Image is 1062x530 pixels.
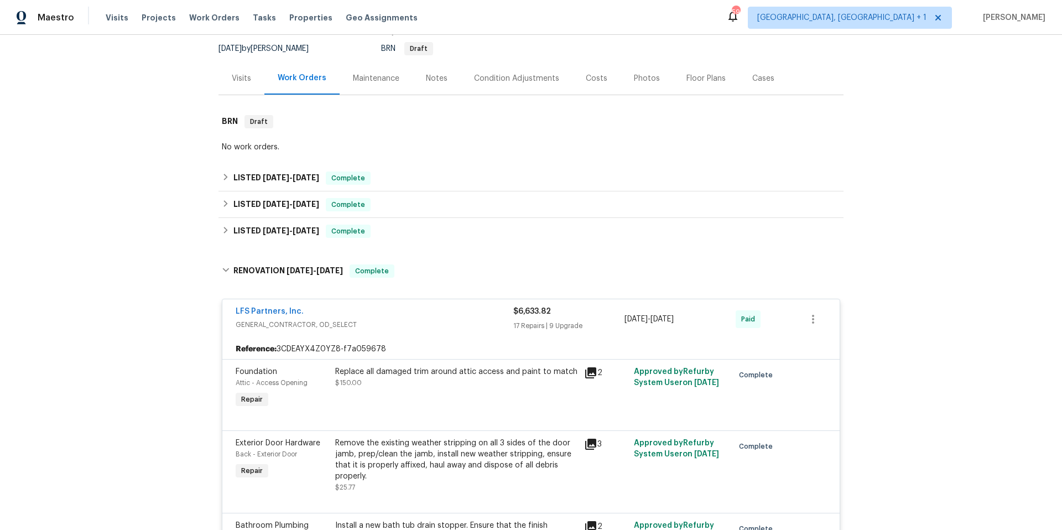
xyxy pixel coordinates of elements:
h6: RENOVATION [233,264,343,278]
div: No work orders. [222,142,840,153]
div: 3 [584,438,627,451]
div: by [PERSON_NAME] [218,42,322,55]
span: [DATE] [263,174,289,181]
span: [DATE] [624,315,648,323]
span: [GEOGRAPHIC_DATA], [GEOGRAPHIC_DATA] + 1 [757,12,926,23]
span: [DATE] [293,200,319,208]
span: Paid [741,314,759,325]
h6: LISTED [233,172,319,185]
div: Cases [752,73,774,84]
div: Floor Plans [686,73,726,84]
span: [DATE] [694,450,719,458]
span: - [263,227,319,235]
span: Bathroom Plumbing [236,522,309,529]
div: 59 [732,7,740,18]
span: Maestro [38,12,74,23]
span: Repair [237,394,267,405]
span: Draft [246,116,272,127]
div: LISTED [DATE]-[DATE]Complete [218,191,844,218]
span: [DATE] [287,267,313,274]
span: [DATE] [316,267,343,274]
span: [DATE] [218,45,242,53]
span: [DATE] [263,227,289,235]
b: Reference: [236,344,277,355]
span: Exterior Door Hardware [236,439,320,447]
span: [DATE] [263,200,289,208]
div: Costs [586,73,607,84]
span: Complete [327,199,369,210]
span: $25.77 [335,484,355,491]
span: [PERSON_NAME] [978,12,1045,23]
div: Work Orders [278,72,326,84]
span: Tasks [253,14,276,22]
span: [DATE] [694,379,719,387]
div: Replace all damaged trim around attic access and paint to match [335,366,577,377]
div: Remove the existing weather stripping on all 3 sides of the door jamb, prep/clean the jamb, insta... [335,438,577,482]
div: 17 Repairs | 9 Upgrade [513,320,624,331]
h6: LISTED [233,198,319,211]
span: Geo Assignments [346,12,418,23]
div: 3CDEAYX4Z0YZ8-f7a059678 [222,339,840,359]
span: Visits [106,12,128,23]
span: GENERAL_CONTRACTOR, OD_SELECT [236,319,513,330]
div: Condition Adjustments [474,73,559,84]
div: Photos [634,73,660,84]
span: $6,633.82 [513,308,551,315]
span: Draft [405,45,432,52]
div: LISTED [DATE]-[DATE]Complete [218,218,844,245]
span: Complete [327,226,369,237]
span: BRN [381,45,433,53]
span: Back - Exterior Door [236,451,297,458]
span: Work Orders [189,12,240,23]
span: [DATE] [650,315,674,323]
span: Complete [351,266,393,277]
span: Attic - Access Opening [236,380,308,386]
span: Projects [142,12,176,23]
span: - [287,267,343,274]
span: [DATE] [293,174,319,181]
span: $150.00 [335,380,362,386]
span: - [263,174,319,181]
div: Notes [426,73,447,84]
span: Complete [739,370,777,381]
h6: LISTED [233,225,319,238]
span: Properties [289,12,332,23]
div: BRN Draft [218,104,844,139]
span: Complete [739,441,777,452]
div: Maintenance [353,73,399,84]
span: - [263,200,319,208]
div: 2 [584,366,627,380]
h6: BRN [222,115,238,128]
span: Foundation [236,368,277,376]
a: LFS Partners, Inc. [236,308,304,315]
span: - [624,314,674,325]
span: Repair [237,465,267,476]
span: Complete [327,173,369,184]
span: Approved by Refurby System User on [634,368,719,387]
div: LISTED [DATE]-[DATE]Complete [218,165,844,191]
span: [DATE] [293,227,319,235]
div: Visits [232,73,251,84]
div: RENOVATION [DATE]-[DATE]Complete [218,253,844,289]
span: Approved by Refurby System User on [634,439,719,458]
